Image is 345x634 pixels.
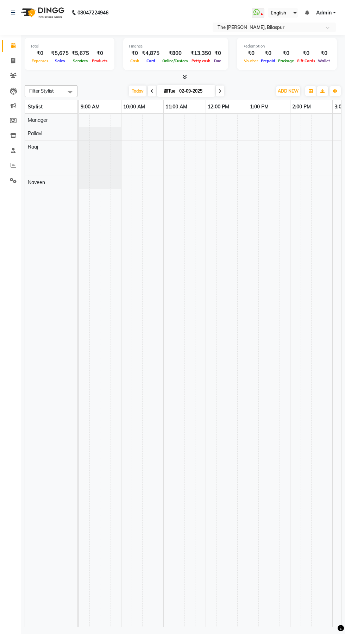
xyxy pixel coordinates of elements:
span: Products [90,58,109,63]
div: ₹4,875 [140,49,161,57]
div: ₹13,350 [189,49,213,57]
span: Pallavi [28,130,42,137]
span: Expenses [30,58,50,63]
span: Stylist [28,103,43,110]
button: ADD NEW [276,86,300,96]
div: ₹0 [295,49,316,57]
span: Gift Cards [295,58,316,63]
div: ₹0 [316,49,331,57]
span: Raaj [28,144,38,150]
b: 08047224946 [77,3,108,23]
div: ₹0 [90,49,109,57]
span: Tue [163,88,177,94]
span: Manager [28,117,48,123]
input: 2025-09-02 [177,86,212,96]
a: 12:00 PM [206,102,231,112]
div: ₹0 [129,49,140,57]
span: Sales [54,58,66,63]
span: Due [213,58,222,63]
div: ₹0 [30,49,50,57]
a: 2:00 PM [290,102,313,112]
span: ADD NEW [278,88,299,94]
div: Total [30,43,109,49]
div: Finance [129,43,222,49]
span: Prepaid [259,58,277,63]
a: 9:00 AM [79,102,101,112]
span: Naveen [28,179,45,186]
span: Petty cash [190,58,212,63]
div: ₹5,675 [70,49,90,57]
div: ₹0 [277,49,295,57]
a: 11:00 AM [164,102,189,112]
a: 1:00 PM [248,102,270,112]
div: ₹0 [259,49,277,57]
span: Voucher [243,58,259,63]
img: logo [18,3,66,23]
span: Today [129,86,146,96]
div: ₹800 [161,49,189,57]
span: Services [71,58,89,63]
span: Online/Custom [161,58,189,63]
a: 10:00 AM [121,102,147,112]
div: Redemption [243,43,331,49]
div: ₹5,675 [50,49,70,57]
div: ₹0 [243,49,259,57]
span: Cash [129,58,140,63]
span: Package [277,58,295,63]
span: Wallet [316,58,331,63]
div: ₹0 [213,49,222,57]
span: Admin [316,9,332,17]
span: Card [145,58,157,63]
span: Filter Stylist [29,88,54,94]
